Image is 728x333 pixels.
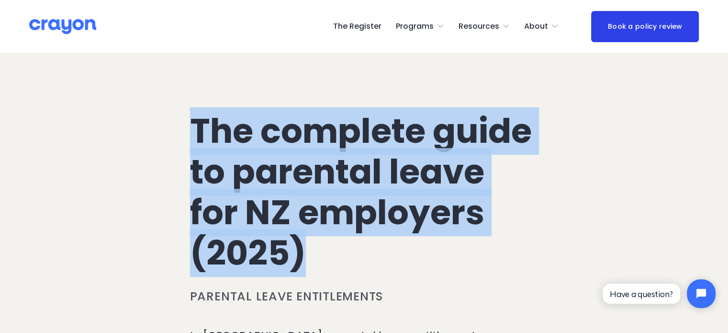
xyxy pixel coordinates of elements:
[396,20,434,34] span: Programs
[396,19,444,34] a: folder dropdown
[591,11,699,42] a: Book a policy review
[594,271,724,316] iframe: Tidio Chat
[190,111,538,274] h1: The complete guide to parental leave for NZ employers (2025)
[524,20,548,34] span: About
[29,18,96,35] img: Crayon
[459,20,499,34] span: Resources
[333,19,381,34] a: The Register
[459,19,510,34] a: folder dropdown
[524,19,559,34] a: folder dropdown
[190,288,383,305] a: Parental leave entitlements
